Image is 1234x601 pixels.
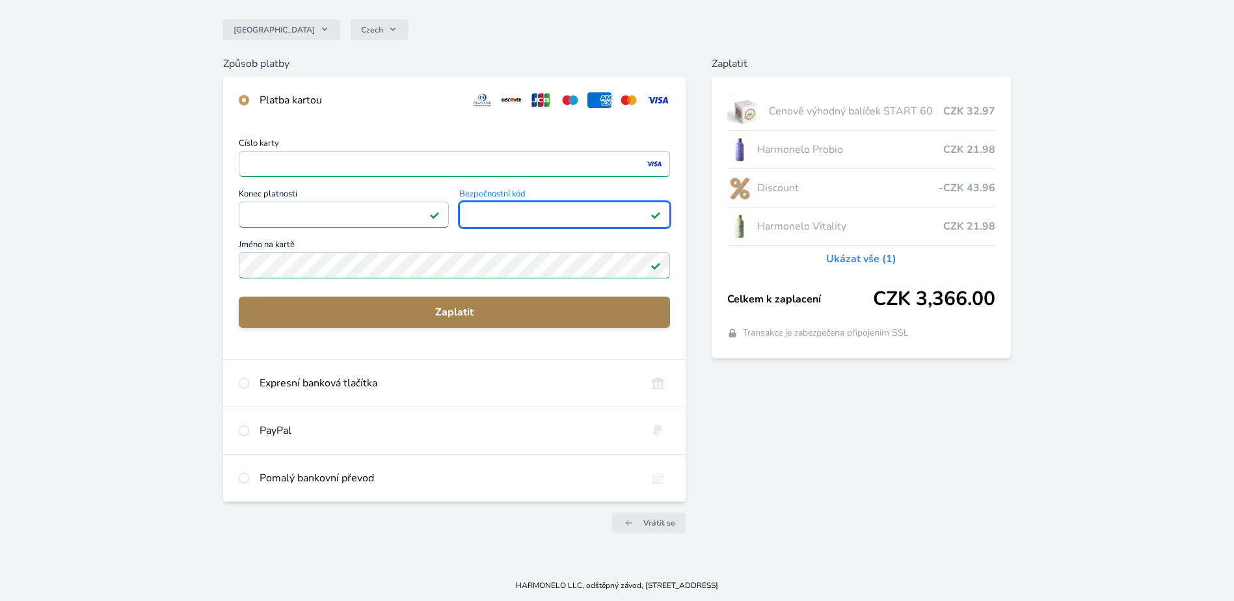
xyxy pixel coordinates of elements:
div: Expresní banková tlačítka [260,375,636,391]
a: Vrátit se [612,513,686,533]
div: PayPal [260,423,636,438]
span: Jméno na kartě [239,241,670,252]
a: Ukázat vše (1) [826,251,896,267]
span: Harmonelo Probio [757,142,944,157]
img: discount-lo.png [727,172,752,204]
img: discover.svg [500,92,524,108]
img: diners.svg [470,92,494,108]
button: Zaplatit [239,297,670,328]
span: Cenově výhodný balíček START 60 [769,103,943,119]
span: Zaplatit [249,304,660,320]
img: mc.svg [617,92,641,108]
h6: Zaplatit [712,56,1012,72]
span: Discount [757,180,939,196]
span: CZK 21.98 [943,219,995,234]
iframe: Iframe pro číslo karty [245,155,664,173]
img: CLEAN_PROBIO_se_stinem_x-lo.jpg [727,133,752,166]
button: [GEOGRAPHIC_DATA] [223,20,340,40]
span: CZK 21.98 [943,142,995,157]
img: Platné pole [651,260,661,271]
iframe: Iframe pro bezpečnostní kód [465,206,664,224]
img: visa.svg [646,92,670,108]
h6: Způsob platby [223,56,686,72]
span: Harmonelo Vitality [757,219,944,234]
img: start.jpg [727,95,764,127]
img: jcb.svg [529,92,553,108]
span: CZK 3,366.00 [873,287,995,311]
span: Konec platnosti [239,190,449,202]
span: CZK 32.97 [943,103,995,119]
img: Platné pole [651,209,661,220]
span: Vrátit se [643,518,675,528]
img: paypal.svg [646,423,670,438]
span: Číslo karty [239,139,670,151]
span: Transakce je zabezpečena připojením SSL [743,327,909,340]
img: onlineBanking_CZ.svg [646,375,670,391]
img: visa [645,158,663,170]
div: Platba kartou [260,92,460,108]
span: -CZK 43.96 [939,180,995,196]
img: amex.svg [587,92,611,108]
input: Jméno na kartěPlatné pole [239,252,670,278]
img: bankTransfer_IBAN.svg [646,470,670,486]
button: Czech [351,20,409,40]
img: maestro.svg [558,92,582,108]
iframe: Iframe pro datum vypršení platnosti [245,206,443,224]
span: [GEOGRAPHIC_DATA] [234,25,315,35]
img: CLEAN_VITALITY_se_stinem_x-lo.jpg [727,210,752,243]
span: Bezpečnostní kód [459,190,669,202]
div: Pomalý bankovní převod [260,470,636,486]
span: Czech [361,25,383,35]
img: Platné pole [429,209,440,220]
span: Celkem k zaplacení [727,291,874,307]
